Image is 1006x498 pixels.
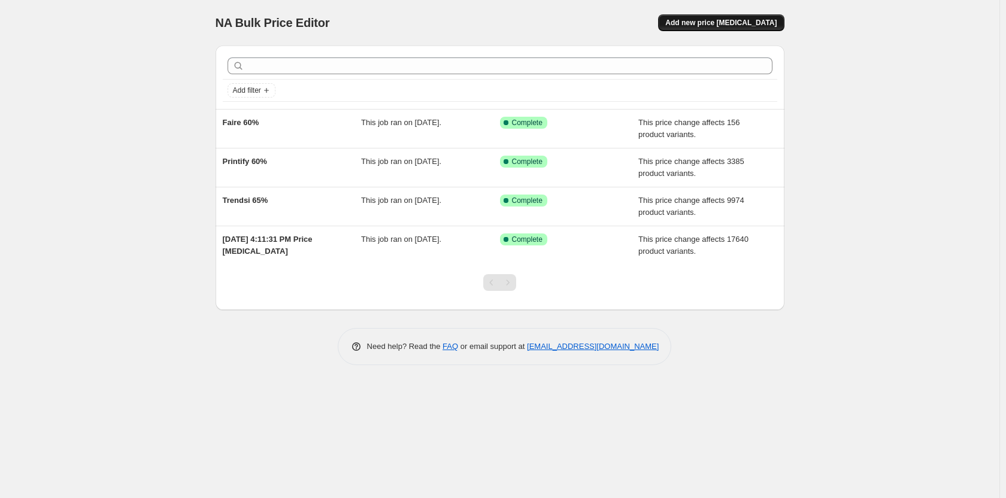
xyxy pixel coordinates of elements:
span: NA Bulk Price Editor [216,16,330,29]
span: This job ran on [DATE]. [361,157,441,166]
span: Complete [512,118,543,127]
nav: Pagination [483,274,516,291]
span: This price change affects 3385 product variants. [638,157,744,178]
span: Complete [512,196,543,205]
button: Add new price [MEDICAL_DATA] [658,14,784,31]
span: Printify 60% [223,157,267,166]
span: This price change affects 156 product variants. [638,118,740,139]
span: Complete [512,157,543,166]
a: [EMAIL_ADDRESS][DOMAIN_NAME] [527,342,659,351]
span: This job ran on [DATE]. [361,235,441,244]
span: Need help? Read the [367,342,443,351]
span: Faire 60% [223,118,259,127]
span: This price change affects 17640 product variants. [638,235,749,256]
span: Add filter [233,86,261,95]
span: Complete [512,235,543,244]
span: or email support at [458,342,527,351]
span: This job ran on [DATE]. [361,196,441,205]
span: Add new price [MEDICAL_DATA] [665,18,777,28]
span: Trendsi 65% [223,196,268,205]
button: Add filter [228,83,275,98]
span: [DATE] 4:11:31 PM Price [MEDICAL_DATA] [223,235,313,256]
span: This job ran on [DATE]. [361,118,441,127]
a: FAQ [443,342,458,351]
span: This price change affects 9974 product variants. [638,196,744,217]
